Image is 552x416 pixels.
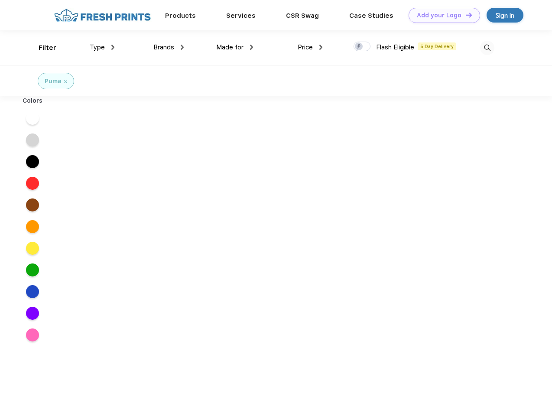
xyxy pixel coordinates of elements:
[181,45,184,50] img: dropdown.png
[376,43,414,51] span: Flash Eligible
[250,45,253,50] img: dropdown.png
[418,42,456,50] span: 5 Day Delivery
[496,10,514,20] div: Sign in
[165,12,196,19] a: Products
[45,77,62,86] div: Puma
[64,80,67,83] img: filter_cancel.svg
[298,43,313,51] span: Price
[216,43,244,51] span: Made for
[480,41,494,55] img: desktop_search.svg
[487,8,523,23] a: Sign in
[111,45,114,50] img: dropdown.png
[226,12,256,19] a: Services
[90,43,105,51] span: Type
[52,8,153,23] img: fo%20logo%202.webp
[319,45,322,50] img: dropdown.png
[153,43,174,51] span: Brands
[16,96,49,105] div: Colors
[466,13,472,17] img: DT
[286,12,319,19] a: CSR Swag
[39,43,56,53] div: Filter
[417,12,461,19] div: Add your Logo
